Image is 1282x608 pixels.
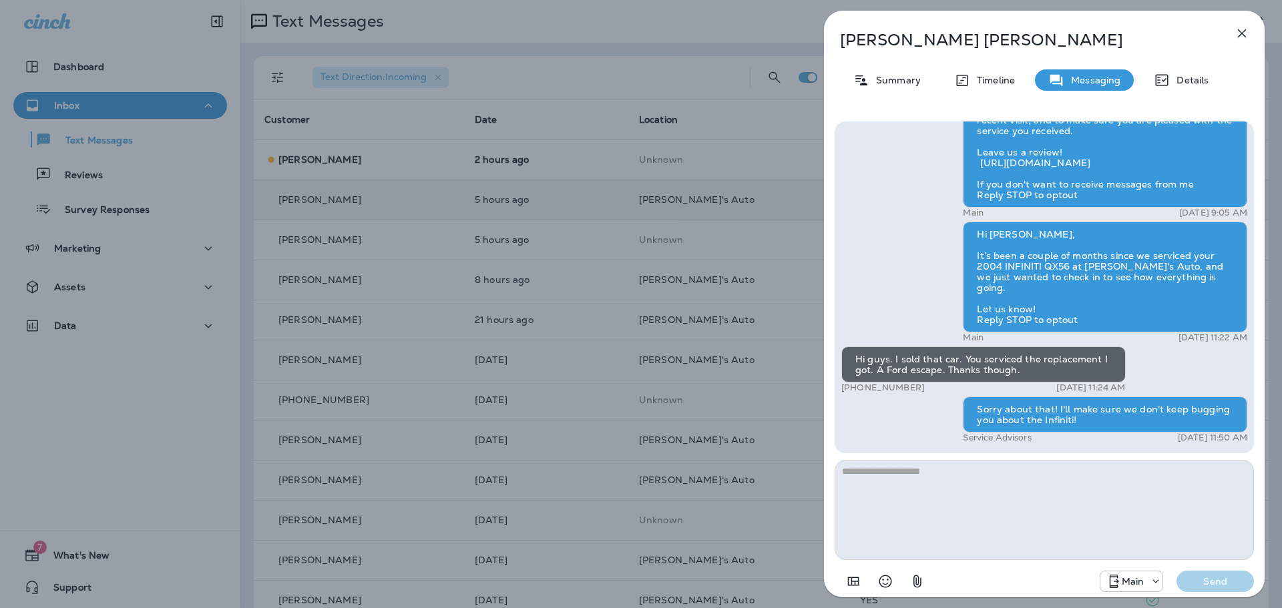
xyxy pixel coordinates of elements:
p: Service Advisors [963,432,1031,443]
p: Details [1170,75,1209,85]
p: [DATE] 11:22 AM [1179,332,1247,343]
div: +1 (941) 231-4423 [1100,573,1163,589]
div: Sorry about that! I'll make sure we don't keep bugging you about the Infiniti! [963,396,1247,432]
p: [PHONE_NUMBER] [841,382,925,393]
p: Main [963,208,984,218]
p: [DATE] 11:24 AM [1056,382,1125,393]
p: Messaging [1064,75,1120,85]
p: Summary [869,75,921,85]
div: Hi guys. I sold that car. You serviced the replacement I got. A Ford escape. Thanks though. [841,346,1126,382]
p: Main [963,332,984,343]
div: Hi [PERSON_NAME], It’s been a couple of months since we serviced your 2004 INFINITI QX56 at [PERS... [963,222,1247,332]
p: Main [1122,576,1144,587]
p: [DATE] 9:05 AM [1179,208,1247,218]
button: Select an emoji [872,568,899,595]
p: [DATE] 11:50 AM [1178,432,1247,443]
p: [PERSON_NAME] [PERSON_NAME] [840,31,1205,49]
p: Timeline [970,75,1015,85]
button: Add in a premade template [840,568,867,595]
div: Hello [PERSON_NAME], [PERSON_NAME] all is well! This is [PERSON_NAME] from [PERSON_NAME]'s Auto. ... [963,75,1247,208]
